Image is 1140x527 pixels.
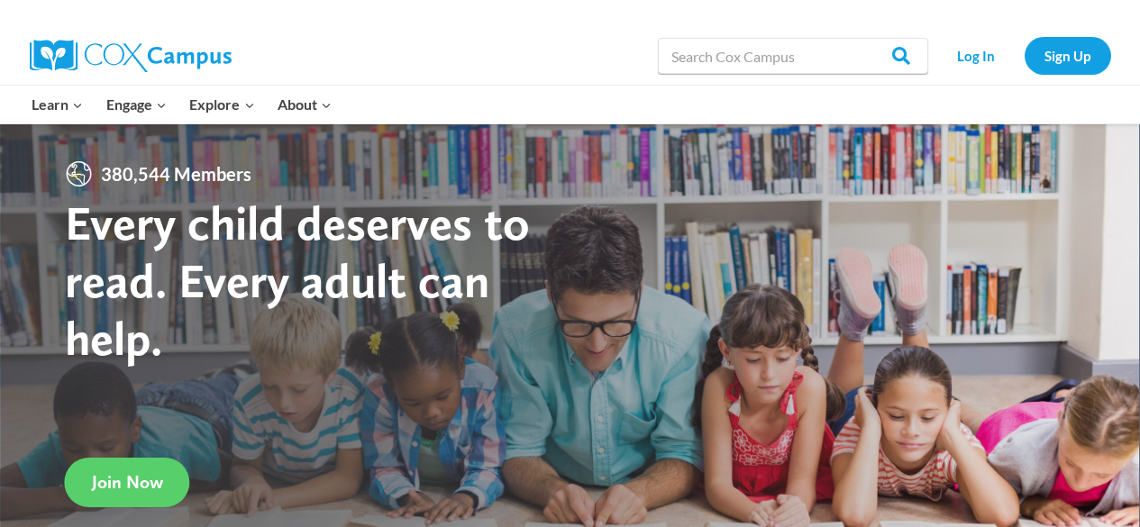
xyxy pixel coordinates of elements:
a: Log In [937,37,1016,74]
span: Join Now [92,471,163,493]
nav: Primary Navigation [21,86,343,123]
input: Search Cox Campus [658,38,928,74]
nav: Secondary Navigation [937,37,1111,74]
strong: Every child deserves to read. Every adult can help. [65,194,530,366]
img: Cox Campus [30,40,232,72]
a: Sign Up [1025,37,1111,74]
span: About [278,93,332,116]
a: Join Now [65,458,190,507]
span: Engage [106,93,167,116]
span: Learn [32,93,83,116]
span: 380,544 Members [94,159,259,188]
span: Explore [189,93,254,116]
